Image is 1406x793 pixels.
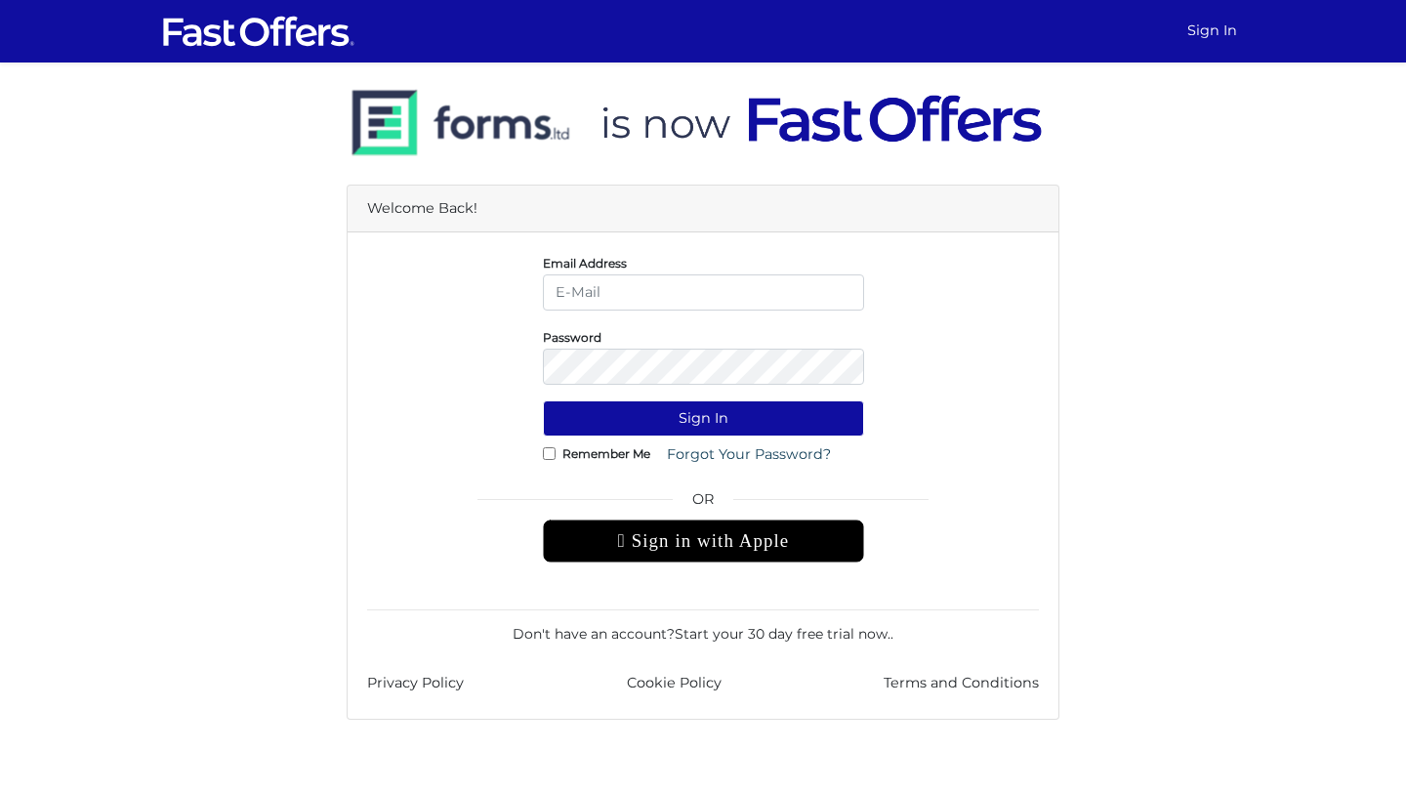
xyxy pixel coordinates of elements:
[543,488,864,520] span: OR
[654,437,844,473] a: Forgot Your Password?
[367,672,464,694] a: Privacy Policy
[543,400,864,437] button: Sign In
[367,609,1039,645] div: Don't have an account? .
[543,274,864,311] input: E-Mail
[884,672,1039,694] a: Terms and Conditions
[675,625,890,643] a: Start your 30 day free trial now.
[348,186,1058,232] div: Welcome Back!
[543,335,601,340] label: Password
[627,672,722,694] a: Cookie Policy
[543,261,627,266] label: Email Address
[543,520,864,563] div: Sign in with Apple
[562,451,650,456] label: Remember Me
[1179,12,1245,50] a: Sign In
